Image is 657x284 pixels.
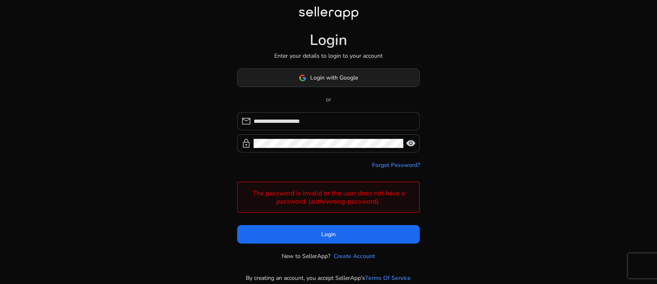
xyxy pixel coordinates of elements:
h1: Login [310,31,347,49]
span: visibility [406,138,416,148]
button: Login [237,225,420,244]
button: Login with Google [237,68,420,87]
p: Enter your details to login to your account [274,52,383,60]
p: or [237,95,420,104]
span: lock [241,138,251,148]
a: Terms Of Service [365,274,411,282]
a: Forgot Password? [372,161,420,169]
p: New to SellerApp? [282,252,331,261]
span: mail [241,116,251,126]
a: Create Account [334,252,375,261]
span: Login with Google [311,73,358,82]
h4: The password is invalid or the user does not have a password. (auth/wrong-password). [242,190,415,205]
span: Login [321,230,336,239]
img: google-logo.svg [299,74,306,82]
